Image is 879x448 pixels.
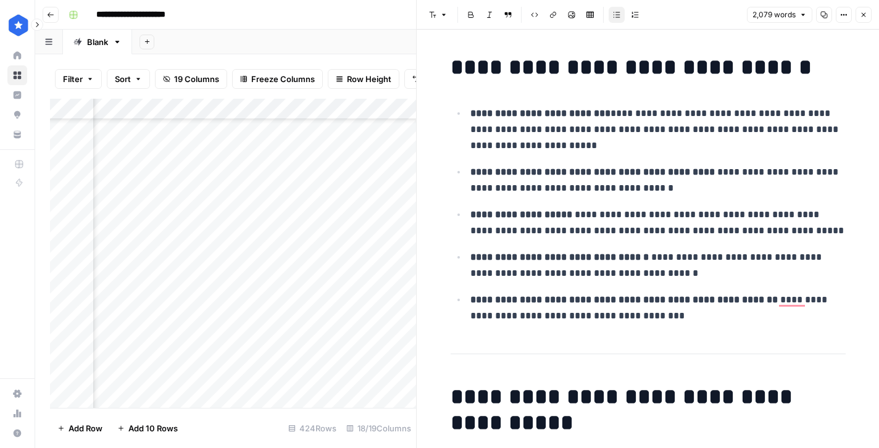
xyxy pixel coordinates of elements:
[50,418,110,438] button: Add Row
[110,418,185,438] button: Add 10 Rows
[7,125,27,144] a: Your Data
[7,105,27,125] a: Opportunities
[7,404,27,423] a: Usage
[115,73,131,85] span: Sort
[232,69,323,89] button: Freeze Columns
[63,30,132,54] a: Blank
[283,418,341,438] div: 424 Rows
[155,69,227,89] button: 19 Columns
[747,7,812,23] button: 2,079 words
[347,73,391,85] span: Row Height
[128,422,178,434] span: Add 10 Rows
[69,422,102,434] span: Add Row
[7,10,27,41] button: Workspace: ConsumerAffairs
[55,69,102,89] button: Filter
[251,73,315,85] span: Freeze Columns
[7,85,27,105] a: Insights
[107,69,150,89] button: Sort
[63,73,83,85] span: Filter
[7,14,30,36] img: ConsumerAffairs Logo
[7,384,27,404] a: Settings
[87,36,108,48] div: Blank
[7,46,27,65] a: Home
[752,9,796,20] span: 2,079 words
[7,423,27,443] button: Help + Support
[341,418,416,438] div: 18/19 Columns
[7,65,27,85] a: Browse
[174,73,219,85] span: 19 Columns
[328,69,399,89] button: Row Height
